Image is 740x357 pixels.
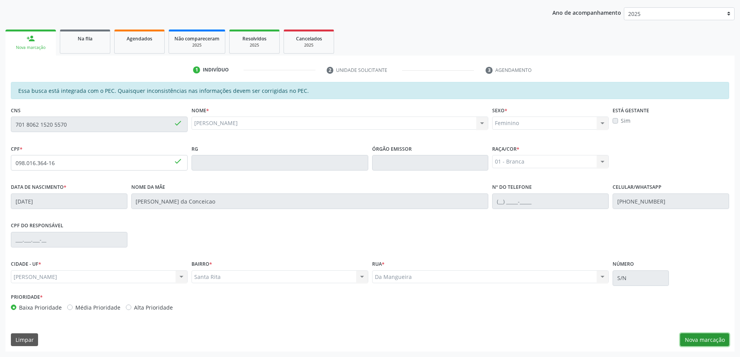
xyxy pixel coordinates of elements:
[492,193,609,209] input: (__) _____-_____
[78,35,92,42] span: Na fila
[289,42,328,48] div: 2025
[613,181,662,193] label: Celular/WhatsApp
[174,35,219,42] span: Não compareceram
[11,45,50,51] div: Nova marcação
[296,35,322,42] span: Cancelados
[174,42,219,48] div: 2025
[127,35,152,42] span: Agendados
[193,66,200,73] div: 1
[613,258,634,270] label: Número
[372,258,385,270] label: Rua
[11,220,63,232] label: CPF do responsável
[621,117,630,125] label: Sim
[680,333,729,347] button: Nova marcação
[26,34,35,43] div: person_add
[492,104,507,117] label: Sexo
[11,143,23,155] label: CPF
[492,181,532,193] label: Nº do Telefone
[131,181,165,193] label: Nome da mãe
[192,104,209,117] label: Nome
[235,42,274,48] div: 2025
[11,82,729,99] div: Essa busca está integrada com o PEC. Quaisquer inconsistências nas informações devem ser corrigid...
[372,143,412,155] label: Órgão emissor
[11,291,43,303] label: Prioridade
[613,104,649,117] label: Está gestante
[11,193,127,209] input: __/__/____
[552,7,621,17] p: Ano de acompanhamento
[492,143,519,155] label: Raça/cor
[203,66,229,73] div: Indivíduo
[613,193,729,209] input: (__) _____-_____
[11,104,21,117] label: CNS
[11,181,66,193] label: Data de nascimento
[11,232,127,247] input: ___.___.___-__
[19,303,62,312] label: Baixa Prioridade
[242,35,266,42] span: Resolvidos
[134,303,173,312] label: Alta Prioridade
[192,143,198,155] label: RG
[174,157,182,165] span: done
[11,258,41,270] label: CIDADE - UF
[192,258,212,270] label: BAIRRO
[174,119,182,127] span: done
[75,303,120,312] label: Média Prioridade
